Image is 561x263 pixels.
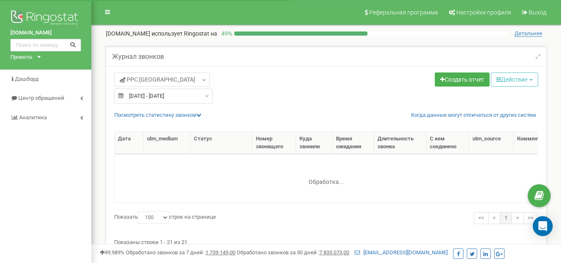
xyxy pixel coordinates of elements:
span: Детальнее [514,30,542,37]
span: использует Ringostat на [152,30,217,37]
span: Обработано звонков за 7 дней : [126,249,235,256]
th: Номер звонящего [252,132,296,154]
a: Когда данные могут отличаться от других систем [411,111,536,119]
span: Реферальная программа [369,9,438,16]
img: Ringostat logo [10,8,81,29]
th: С кем соединено [426,132,469,154]
div: Обработка... [274,172,378,184]
a: Посмотреть cтатистику звонков [114,112,201,118]
th: Статус [191,132,252,154]
a: >> [523,212,538,224]
a: > [512,212,524,224]
input: Поиск по номеру [10,39,81,51]
u: 7 835 073,00 [319,249,349,256]
a: Создать отчет [435,72,490,87]
select: Показатьстрок на странице [138,211,169,224]
th: utm_source [469,132,514,154]
div: Показаны строки 1 - 21 из 21 [114,235,538,246]
a: [DOMAIN_NAME] [10,29,81,37]
span: Дашборд [15,76,39,82]
a: PPC [GEOGRAPHIC_DATA] [114,72,210,87]
a: 1 [500,212,512,224]
a: < [488,212,500,224]
p: 49 % [217,29,234,38]
h5: Журнал звонков [112,53,164,60]
th: Длительность звонка [374,132,426,154]
div: Open Intercom Messenger [533,216,553,236]
p: [DOMAIN_NAME] [106,29,217,38]
a: << [474,212,489,224]
th: Куда звонили [296,132,333,154]
span: 99,989% [100,249,125,256]
span: Выход [529,9,546,16]
a: [EMAIL_ADDRESS][DOMAIN_NAME] [355,249,448,256]
span: Обработано звонков за 30 дней : [237,249,349,256]
th: Время ожидания [333,132,374,154]
span: Настройки профиля [456,9,511,16]
button: Действие [491,72,538,87]
label: Показать строк на странице [114,211,216,224]
u: 1 739 149,00 [206,249,235,256]
th: Дата [115,132,144,154]
th: utm_medium [144,132,191,154]
div: Проекты [10,53,32,61]
span: Аналитика [19,114,47,121]
span: Центр обращений [18,95,64,101]
span: PPC [GEOGRAPHIC_DATA] [120,75,195,84]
